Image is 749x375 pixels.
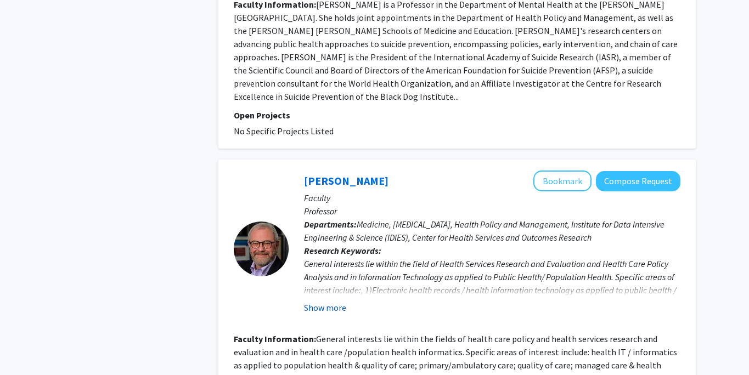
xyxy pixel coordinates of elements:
[304,174,388,187] a: [PERSON_NAME]
[234,126,334,137] span: No Specific Projects Listed
[304,245,381,256] b: Research Keywords:
[304,219,664,243] span: Medicine, [MEDICAL_DATA], Health Policy and Management, Institute for Data Intensive Engineering ...
[304,204,680,218] p: Professor
[304,219,357,230] b: Departments:
[304,257,680,349] div: General interests lie within the field of Health Services Research and Evaluation and Health Care...
[533,171,592,191] button: Add Jonathan Weiner to Bookmarks
[234,109,680,122] p: Open Projects
[304,301,346,314] button: Show more
[304,191,680,204] p: Faculty
[234,333,316,344] b: Faculty Information:
[596,171,680,191] button: Compose Request to Jonathan Weiner
[8,326,47,367] iframe: Chat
